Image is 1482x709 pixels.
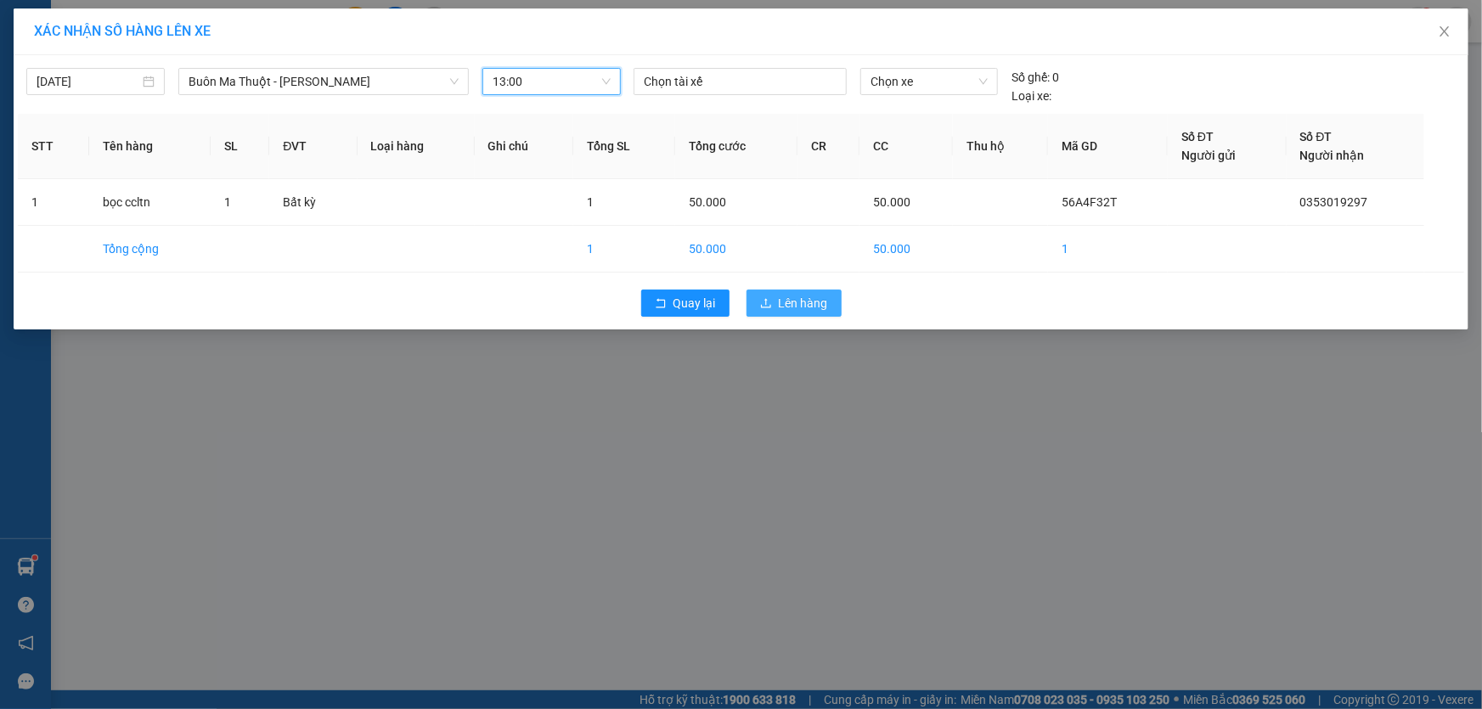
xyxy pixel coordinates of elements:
button: uploadLên hàng [747,290,842,317]
th: ĐVT [269,114,357,179]
span: upload [760,297,772,311]
span: Chọn xe [871,69,988,94]
span: rollback [655,297,667,311]
span: Số ghế: [1011,68,1050,87]
input: 14/10/2025 [37,72,139,91]
span: Lên hàng [779,294,828,312]
span: 1 [587,195,594,209]
td: 1 [1048,226,1168,273]
td: bọc ccltn [89,179,210,226]
span: Người nhận [1300,149,1365,162]
th: CC [859,114,953,179]
span: Loại xe: [1011,87,1051,105]
span: Người gửi [1181,149,1236,162]
span: Số ĐT [1300,130,1333,143]
span: 50.000 [689,195,726,209]
td: Tổng cộng [89,226,210,273]
span: 13:00 [493,69,611,94]
span: 0353019297 [1300,195,1368,209]
span: 50.000 [873,195,910,209]
th: Ghi chú [475,114,573,179]
th: Loại hàng [358,114,475,179]
span: down [449,76,459,87]
span: 56A4F32T [1062,195,1117,209]
td: 50.000 [675,226,797,273]
span: Số ĐT [1181,130,1214,143]
span: 1 [224,195,231,209]
span: Buôn Ma Thuột - Đak Mil [189,69,459,94]
td: 50.000 [859,226,953,273]
span: XÁC NHẬN SỐ HÀNG LÊN XE [34,23,211,39]
th: SL [211,114,270,179]
span: Quay lại [673,294,716,312]
th: Thu hộ [953,114,1048,179]
th: Mã GD [1048,114,1168,179]
th: Tên hàng [89,114,210,179]
th: STT [18,114,89,179]
button: rollbackQuay lại [641,290,730,317]
td: 1 [573,226,676,273]
div: 0 [1011,68,1059,87]
button: Close [1421,8,1468,56]
th: Tổng SL [573,114,676,179]
th: CR [797,114,859,179]
td: 1 [18,179,89,226]
td: Bất kỳ [269,179,357,226]
span: close [1438,25,1451,38]
th: Tổng cước [675,114,797,179]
